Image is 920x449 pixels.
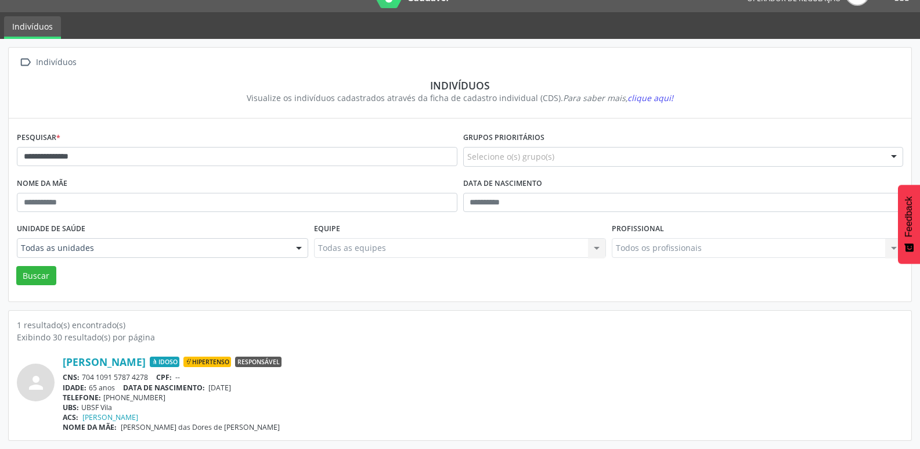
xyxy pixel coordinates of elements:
div: Indivíduos [34,54,78,71]
span: IDADE: [63,383,86,393]
div: [PHONE_NUMBER] [63,393,903,403]
span: DATA DE NASCIMENTO: [123,383,205,393]
div: Visualize os indivíduos cadastrados através da ficha de cadastro individual (CDS). [25,92,895,104]
a: Indivíduos [4,16,61,39]
i: Para saber mais, [563,92,673,103]
span: -- [175,372,180,382]
label: Nome da mãe [17,175,67,193]
label: Data de nascimento [463,175,542,193]
span: [PERSON_NAME] das Dores de [PERSON_NAME] [121,422,280,432]
span: clique aqui! [627,92,673,103]
span: Hipertenso [183,357,231,367]
div: Exibindo 30 resultado(s) por página [17,331,903,343]
button: Buscar [16,266,56,286]
div: UBSF Vila [63,403,903,412]
div: 65 anos [63,383,903,393]
label: Equipe [314,220,340,238]
a:  Indivíduos [17,54,78,71]
label: Unidade de saúde [17,220,85,238]
label: Profissional [612,220,664,238]
span: Idoso [150,357,179,367]
span: CPF: [156,372,172,382]
span: Feedback [904,196,914,237]
span: Todas as unidades [21,242,284,254]
div: 704 1091 5787 4278 [63,372,903,382]
span: TELEFONE: [63,393,101,403]
label: Pesquisar [17,129,60,147]
a: [PERSON_NAME] [63,355,146,368]
span: Responsável [235,357,282,367]
span: ACS: [63,412,78,422]
span: [DATE] [208,383,231,393]
span: UBS: [63,403,79,412]
span: NOME DA MÃE: [63,422,117,432]
button: Feedback - Mostrar pesquisa [898,185,920,264]
div: 1 resultado(s) encontrado(s) [17,319,903,331]
label: Grupos prioritários [463,129,544,147]
i: person [26,372,46,393]
span: CNS: [63,372,80,382]
i:  [17,54,34,71]
span: Selecione o(s) grupo(s) [467,150,554,163]
div: Indivíduos [25,79,895,92]
a: [PERSON_NAME] [82,412,138,422]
